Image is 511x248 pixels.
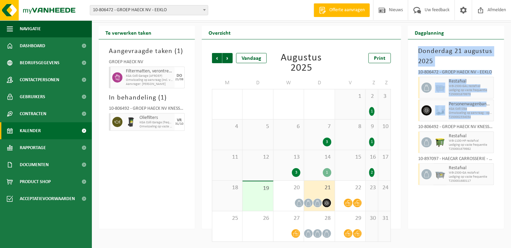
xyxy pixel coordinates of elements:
span: 7 [308,123,331,130]
span: KGA Colli Garage (frequentie) [139,121,173,125]
span: 13 [277,154,300,161]
span: 22 [339,184,362,192]
span: 10 [382,123,387,130]
img: WB-2500-GAL-GY-01 [435,169,445,179]
span: 6 [277,123,300,130]
span: Offerte aanvragen [328,7,366,14]
div: 1 [369,138,375,146]
span: Gebruikers [20,88,45,105]
div: 3 [323,138,331,146]
div: VR [177,118,182,122]
img: WB-0240-HPE-BK-01 [126,117,136,127]
span: 23 [369,184,375,192]
span: 14 [308,154,331,161]
span: T250001679978 [449,92,492,96]
span: Restafval [449,134,492,139]
span: Kalender [20,122,41,139]
span: 20 [277,184,300,192]
span: KGA Colli Garage (AFROEP) [126,74,173,78]
span: Omwisseling op aanvraag - op geplande route [449,111,492,115]
span: Navigatie [20,20,41,37]
img: WB-1100-HPE-GN-50 [435,137,445,147]
span: 3 [382,93,387,100]
span: WB-1100-HP restafval [449,139,492,143]
h3: Donderdag 21 augustus 2025 [418,46,494,67]
span: 15 [339,154,362,161]
div: 31/10 [176,122,184,126]
span: KGA Colli Siba [449,107,492,111]
h2: Dagplanning [408,26,451,39]
td: Z [366,77,378,89]
span: Product Shop [20,173,51,190]
span: Lediging op vaste frequentie [449,143,492,147]
span: WB-2500-GAL restafval [449,84,492,88]
div: 10-806492 - GROEP HAECK NV KNESSELARE - AALTER [109,106,185,113]
span: T250002334034 [449,115,492,119]
h2: Overzicht [202,26,237,39]
span: 5 [246,123,269,130]
span: 28 [308,215,331,222]
span: Omwisseling op aanvraag (incl. verwerking) [126,78,173,82]
span: 18 [216,184,239,192]
span: Oliefilters [139,115,173,121]
span: Acceptatievoorwaarden [20,190,75,207]
td: V [335,77,366,89]
span: 24 [382,184,387,192]
span: 16 [369,154,375,161]
span: Personenwagenbanden met en zonder velg [449,102,492,107]
span: 27 [277,215,300,222]
span: Omwisseling op vaste frequentie (incl. verwerking) [139,125,173,129]
span: Restafval [449,165,492,171]
img: PB-MR-5000-C2 [435,105,445,116]
div: Augustus 2025 [272,53,330,73]
span: T250001679982 [449,147,492,151]
h2: Te verwerken taken [99,26,158,39]
div: 10-897097 - HAECAR CARROSSERIE - EEKLO [418,157,494,163]
span: WB-2500-GA restafval [449,171,492,175]
div: 10-806472 - GROEP HAECK NV - EEKLO [418,70,494,77]
span: Print [374,56,385,61]
a: Offerte aanvragen [314,3,370,17]
span: Rapportage [20,139,46,156]
td: W [274,77,304,89]
span: Volgende [222,53,233,63]
div: 2 [369,168,375,177]
span: Lediging op vaste frequentie [449,175,492,179]
span: 30 [369,215,375,222]
span: Contracten [20,105,46,122]
span: 17 [382,154,387,161]
span: Bedrijfsgegevens [20,54,60,71]
span: 29 [339,215,362,222]
span: 19 [246,185,269,192]
span: 9 [369,123,375,130]
span: 4 [216,123,239,130]
span: T250001680117 [449,179,492,183]
img: WB-2500-GAL-GY-04 [435,83,445,93]
span: Restafval [449,79,492,84]
span: 26 [246,215,269,222]
div: 1 [323,168,331,177]
a: Print [368,53,391,63]
td: D [243,77,273,89]
span: Vorige [212,53,222,63]
span: 31 [382,215,387,222]
div: 1 [369,107,375,116]
h3: In behandeling ( ) [109,93,185,103]
span: 12 [246,154,269,161]
span: 8 [339,123,362,130]
div: DO [177,74,182,78]
div: GROEP HAECK NV [109,60,185,67]
span: 21 [308,184,331,192]
span: 25 [216,215,239,222]
span: 2 [369,93,375,100]
td: M [212,77,243,89]
div: Vandaag [236,53,267,63]
td: D [304,77,335,89]
h3: Aangevraagde taken ( ) [109,46,185,56]
span: Filtermatten, verontreinigd met verf [126,69,173,74]
span: 10-806472 - GROEP HAECK NV - EEKLO [90,5,208,15]
span: Contactpersonen [20,71,59,88]
div: 21/08 [176,78,184,81]
span: Aanvrager: [PERSON_NAME] [126,82,173,86]
td: Z [378,77,391,89]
